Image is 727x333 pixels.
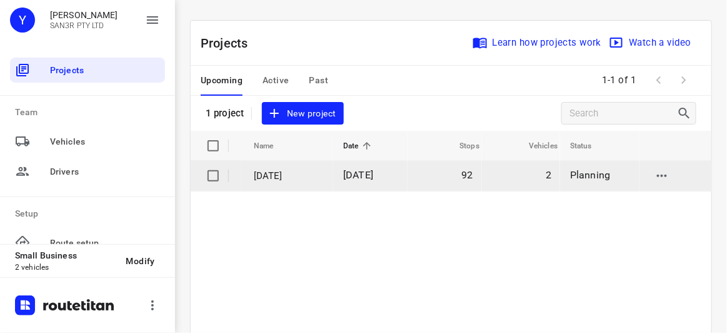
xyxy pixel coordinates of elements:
p: Setup [15,207,165,220]
span: Drivers [50,165,160,178]
span: Past [309,73,329,88]
p: 2 vehicles [15,263,116,272]
span: [DATE] [343,169,373,181]
span: Next Page [671,68,696,93]
span: Upcoming [201,73,243,88]
div: Search [677,106,696,121]
span: 2 [546,169,551,181]
div: Y [10,8,35,33]
button: New project [262,102,343,125]
span: Planning [570,169,610,181]
span: Vehicles [50,135,160,148]
span: Date [343,138,375,153]
div: Drivers [10,159,165,184]
p: Team [15,106,165,119]
span: Route setup [50,237,160,250]
p: Projects [201,34,258,53]
p: Yvonne Wong [50,10,118,20]
span: New project [269,106,336,121]
p: 1 project [206,108,244,119]
p: SAN3R PTY LTD [50,21,118,30]
span: Previous Page [646,68,671,93]
input: Search projects [569,104,677,123]
span: Name [254,138,290,153]
div: Projects [10,58,165,83]
div: Vehicles [10,129,165,154]
span: 1-1 of 1 [598,67,641,94]
span: Vehicles [513,138,558,153]
span: Projects [50,64,160,77]
span: 92 [462,169,473,181]
span: Modify [126,256,155,266]
span: Stops [443,138,479,153]
span: Status [570,138,608,153]
div: Route setup [10,230,165,255]
span: Active [263,73,289,88]
p: Small Business [15,250,116,260]
p: 15 SEPT 2025 [254,169,324,183]
button: Modify [116,250,165,272]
